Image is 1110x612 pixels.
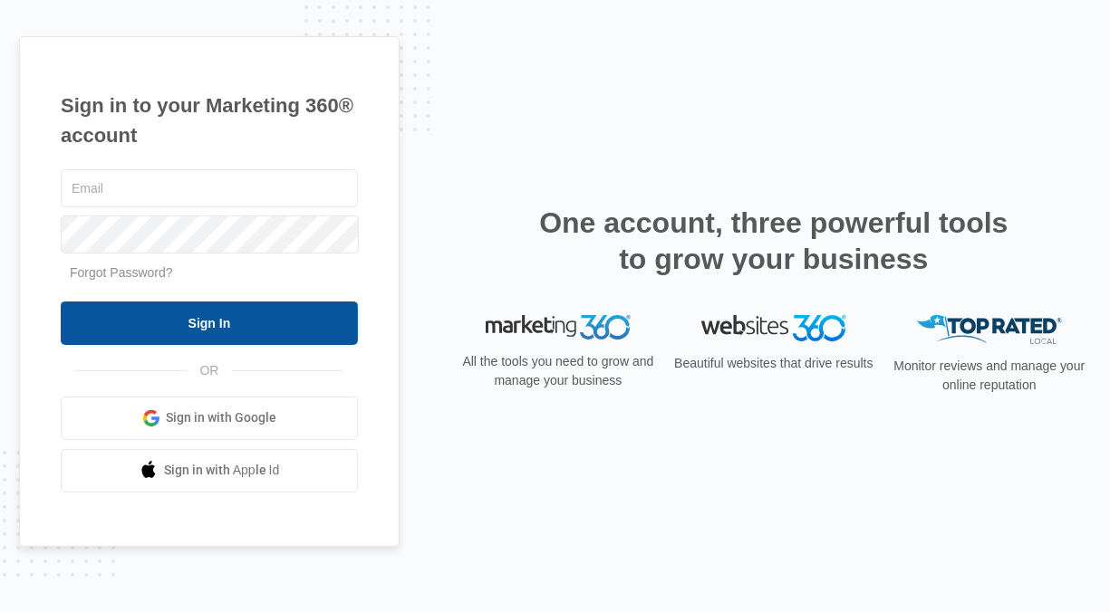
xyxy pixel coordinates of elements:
[672,354,875,373] p: Beautiful websites that drive results
[486,315,631,340] img: Marketing 360
[70,265,173,280] a: Forgot Password?
[61,301,358,345] input: Sign In
[61,91,358,150] h1: Sign in to your Marketing 360® account
[61,397,358,440] a: Sign in with Google
[167,408,277,427] span: Sign in with Google
[917,315,1062,345] img: Top Rated Local
[164,461,280,480] span: Sign in with Apple Id
[457,352,660,390] p: All the tools you need to grow and manage your business
[701,315,846,341] img: Websites 360
[61,449,358,492] a: Sign in with Apple Id
[188,361,232,380] span: OR
[61,169,358,207] input: Email
[888,357,1091,395] p: Monitor reviews and manage your online reputation
[534,205,1014,277] h2: One account, three powerful tools to grow your business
